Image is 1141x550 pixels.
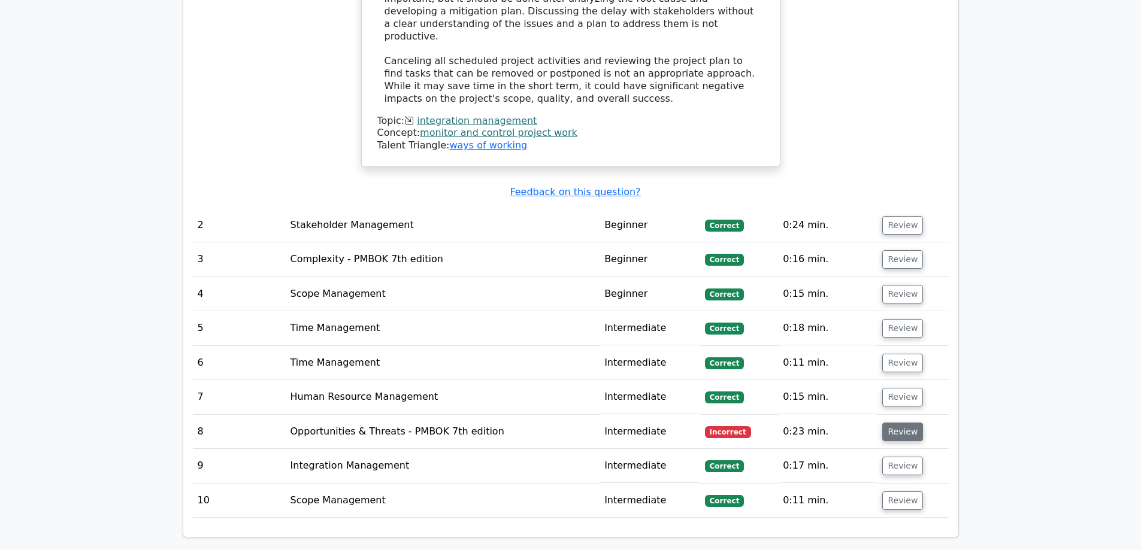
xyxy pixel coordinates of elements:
[705,323,744,335] span: Correct
[778,311,877,345] td: 0:18 min.
[600,277,700,311] td: Beginner
[193,380,286,414] td: 7
[377,115,764,152] div: Talent Triangle:
[705,460,744,472] span: Correct
[705,288,744,300] span: Correct
[193,415,286,449] td: 8
[778,380,877,414] td: 0:15 min.
[286,242,600,276] td: Complexity - PMBOK 7th edition
[286,311,600,345] td: Time Management
[193,208,286,242] td: 2
[600,380,700,414] td: Intermediate
[286,380,600,414] td: Human Resource Management
[600,346,700,380] td: Intermediate
[882,457,923,475] button: Review
[286,346,600,380] td: Time Management
[600,415,700,449] td: Intermediate
[417,115,537,126] a: integration management
[778,484,877,518] td: 0:11 min.
[882,250,923,269] button: Review
[882,388,923,406] button: Review
[778,277,877,311] td: 0:15 min.
[705,357,744,369] span: Correct
[449,139,527,151] a: ways of working
[193,242,286,276] td: 3
[705,254,744,266] span: Correct
[286,449,600,483] td: Integration Management
[193,346,286,380] td: 6
[705,495,744,507] span: Correct
[193,277,286,311] td: 4
[778,415,877,449] td: 0:23 min.
[420,127,577,138] a: monitor and control project work
[600,484,700,518] td: Intermediate
[600,449,700,483] td: Intermediate
[882,423,923,441] button: Review
[600,208,700,242] td: Beginner
[882,216,923,235] button: Review
[510,186,640,197] a: Feedback on this question?
[286,208,600,242] td: Stakeholder Management
[778,449,877,483] td: 0:17 min.
[705,391,744,403] span: Correct
[600,242,700,276] td: Beginner
[882,319,923,338] button: Review
[778,208,877,242] td: 0:24 min.
[882,285,923,303] button: Review
[193,449,286,483] td: 9
[193,311,286,345] td: 5
[286,415,600,449] td: Opportunities & Threats - PMBOK 7th edition
[286,484,600,518] td: Scope Management
[286,277,600,311] td: Scope Management
[882,491,923,510] button: Review
[705,220,744,232] span: Correct
[377,115,764,127] div: Topic:
[778,346,877,380] td: 0:11 min.
[882,354,923,372] button: Review
[193,484,286,518] td: 10
[600,311,700,345] td: Intermediate
[705,426,751,438] span: Incorrect
[778,242,877,276] td: 0:16 min.
[377,127,764,139] div: Concept:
